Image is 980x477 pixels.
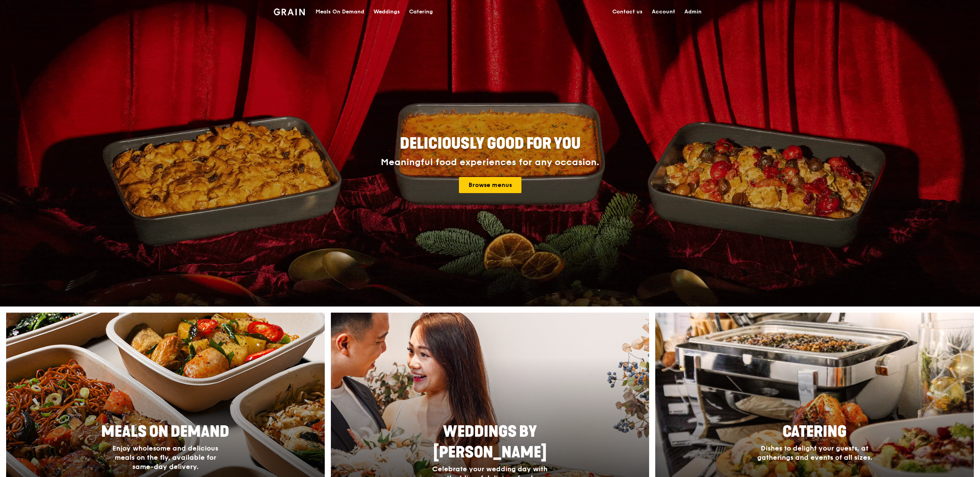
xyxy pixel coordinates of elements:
div: Meals On Demand [316,0,364,23]
a: Account [647,0,680,23]
span: Dishes to delight your guests, at gatherings and events of all sizes. [757,444,872,462]
a: Weddings [369,0,404,23]
a: Contact us [608,0,647,23]
span: Weddings by [PERSON_NAME] [433,423,547,462]
div: Catering [409,0,433,23]
a: Catering [404,0,437,23]
div: Meaningful food experiences for any occasion. [352,157,628,168]
div: Weddings [373,0,400,23]
span: Enjoy wholesome and delicious meals on the fly, available for same-day delivery. [112,444,218,471]
span: Meals On Demand [101,423,229,441]
span: Catering [783,423,847,441]
a: Browse menus [459,177,521,193]
span: Deliciously good for you [400,134,580,153]
img: Grain [274,8,305,15]
a: Admin [680,0,706,23]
